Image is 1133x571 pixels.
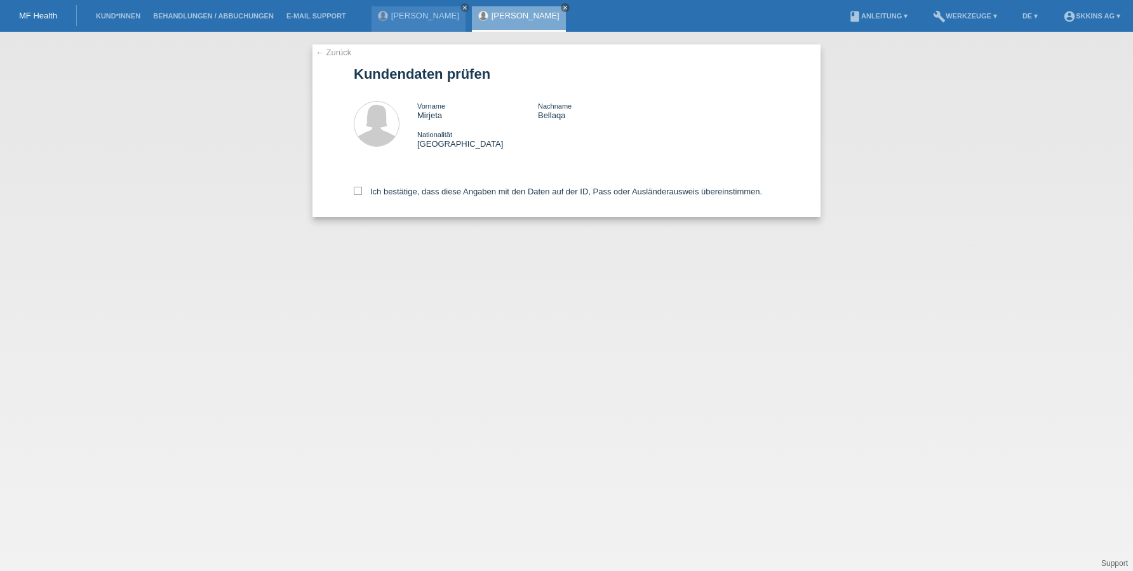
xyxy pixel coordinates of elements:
[933,10,946,23] i: build
[561,3,570,12] a: close
[1063,10,1076,23] i: account_circle
[462,4,468,11] i: close
[354,187,762,196] label: Ich bestätige, dass diese Angaben mit den Daten auf der ID, Pass oder Ausländerausweis übereinsti...
[280,12,352,20] a: E-Mail Support
[417,101,538,120] div: Mirjeta
[417,130,538,149] div: [GEOGRAPHIC_DATA]
[417,102,445,110] span: Vorname
[538,102,572,110] span: Nachname
[19,11,57,20] a: MF Health
[460,3,469,12] a: close
[842,12,914,20] a: bookAnleitung ▾
[1057,12,1127,20] a: account_circleSKKINS AG ▾
[848,10,861,23] i: book
[1101,559,1128,568] a: Support
[492,11,560,20] a: [PERSON_NAME]
[562,4,568,11] i: close
[927,12,1003,20] a: buildWerkzeuge ▾
[316,48,351,57] a: ← Zurück
[147,12,280,20] a: Behandlungen / Abbuchungen
[417,131,452,138] span: Nationalität
[1016,12,1044,20] a: DE ▾
[354,66,779,82] h1: Kundendaten prüfen
[538,101,659,120] div: Bellaqa
[391,11,459,20] a: [PERSON_NAME]
[90,12,147,20] a: Kund*innen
